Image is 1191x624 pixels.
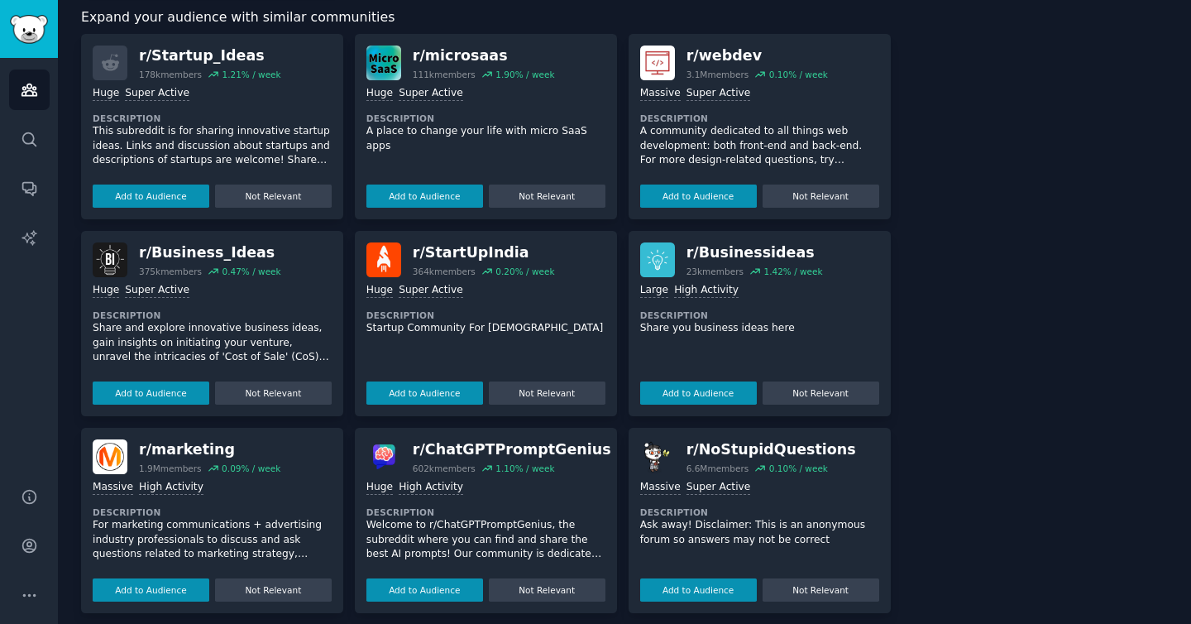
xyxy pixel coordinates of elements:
[366,124,605,153] p: A place to change your life with micro SaaS apps
[769,463,828,474] div: 0.10 % / week
[139,242,281,263] div: r/ Business_Ideas
[413,266,476,277] div: 364k members
[640,283,668,299] div: Large
[139,439,280,460] div: r/ marketing
[769,69,828,80] div: 0.10 % / week
[93,518,332,562] p: For marketing communications + advertising industry professionals to discuss and ask questions re...
[640,439,675,474] img: NoStupidQuestions
[413,242,555,263] div: r/ StartUpIndia
[93,185,209,208] button: Add to Audience
[413,463,476,474] div: 602k members
[215,578,332,602] button: Not Relevant
[399,480,463,496] div: High Activity
[686,242,823,263] div: r/ Businessideas
[686,439,856,460] div: r/ NoStupidQuestions
[93,113,332,124] dt: Description
[139,463,202,474] div: 1.9M members
[413,46,555,66] div: r/ microsaas
[139,480,203,496] div: High Activity
[366,310,605,321] dt: Description
[763,578,879,602] button: Not Relevant
[93,242,127,277] img: Business_Ideas
[495,69,554,80] div: 1.90 % / week
[366,242,401,277] img: StartUpIndia
[93,124,332,168] p: This subreddit is for sharing innovative startup ideas. Links and discussion about startups and d...
[215,185,332,208] button: Not Relevant
[640,310,879,321] dt: Description
[640,480,681,496] div: Massive
[763,266,822,277] div: 1.42 % / week
[139,46,281,66] div: r/ Startup_Ideas
[413,69,476,80] div: 111k members
[366,382,483,405] button: Add to Audience
[93,578,209,602] button: Add to Audience
[686,69,749,80] div: 3.1M members
[93,506,332,518] dt: Description
[489,578,605,602] button: Not Relevant
[222,69,280,80] div: 1.21 % / week
[93,310,332,321] dt: Description
[93,321,332,365] p: Share and explore innovative business ideas, gain insights on initiating your venture, unravel th...
[686,46,828,66] div: r/ webdev
[366,113,605,124] dt: Description
[640,46,675,80] img: webdev
[495,266,554,277] div: 0.20 % / week
[399,86,463,102] div: Super Active
[93,480,133,496] div: Massive
[489,185,605,208] button: Not Relevant
[139,69,202,80] div: 178k members
[366,439,401,474] img: ChatGPTPromptGenius
[686,86,751,102] div: Super Active
[399,283,463,299] div: Super Active
[686,266,744,277] div: 23k members
[763,185,879,208] button: Not Relevant
[640,578,757,602] button: Add to Audience
[125,283,189,299] div: Super Active
[640,185,757,208] button: Add to Audience
[366,578,483,602] button: Add to Audience
[489,382,605,405] button: Not Relevant
[215,382,332,405] button: Not Relevant
[640,124,879,168] p: A community dedicated to all things web development: both front-end and back-end. For more design...
[640,321,879,336] p: Share you business ideas here
[686,480,751,496] div: Super Active
[93,439,127,474] img: marketing
[81,7,395,28] span: Expand your audience with similar communities
[222,463,280,474] div: 0.09 % / week
[366,480,393,496] div: Huge
[674,283,739,299] div: High Activity
[640,518,879,547] p: Ask away! Disclaimer: This is an anonymous forum so answers may not be correct
[640,382,757,405] button: Add to Audience
[366,506,605,518] dt: Description
[640,506,879,518] dt: Description
[139,266,202,277] div: 375k members
[640,242,675,277] img: Businessideas
[125,86,189,102] div: Super Active
[93,382,209,405] button: Add to Audience
[10,15,48,44] img: GummySearch logo
[366,185,483,208] button: Add to Audience
[366,46,401,80] img: microsaas
[366,518,605,562] p: Welcome to r/ChatGPTPromptGenius, the subreddit where you can find and share the best AI prompts!...
[366,321,605,336] p: Startup Community For [DEMOGRAPHIC_DATA]
[366,283,393,299] div: Huge
[763,382,879,405] button: Not Relevant
[93,283,119,299] div: Huge
[93,86,119,102] div: Huge
[640,86,681,102] div: Massive
[222,266,280,277] div: 0.47 % / week
[640,113,879,124] dt: Description
[366,86,393,102] div: Huge
[495,463,554,474] div: 1.10 % / week
[413,439,611,460] div: r/ ChatGPTPromptGenius
[686,463,749,474] div: 6.6M members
